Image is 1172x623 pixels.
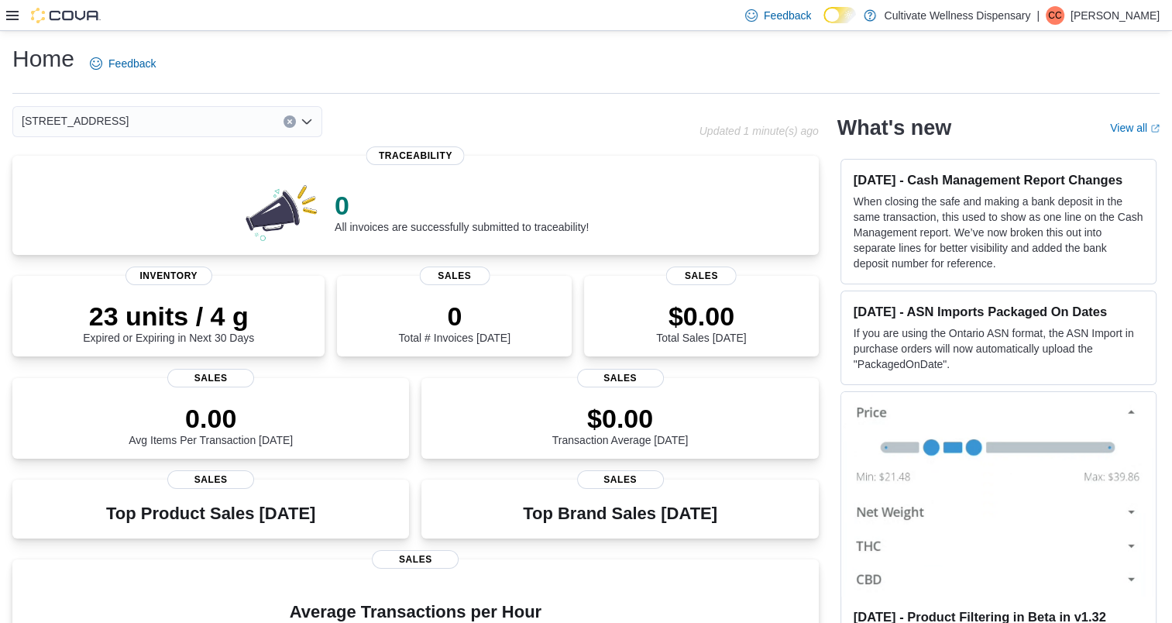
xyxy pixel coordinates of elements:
div: Expired or Expiring in Next 30 Days [83,301,254,344]
input: Dark Mode [823,7,856,23]
p: 23 units / 4 g [83,301,254,332]
div: Avg Items Per Transaction [DATE] [129,403,293,446]
span: Sales [577,369,664,387]
p: 0 [335,190,589,221]
div: Total Sales [DATE] [656,301,746,344]
h3: [DATE] - ASN Imports Packaged On Dates [854,304,1143,319]
div: All invoices are successfully submitted to traceability! [335,190,589,233]
span: Sales [167,369,254,387]
span: Sales [666,267,737,285]
h3: Top Product Sales [DATE] [106,504,315,523]
button: Open list of options [301,115,313,128]
p: Updated 1 minute(s) ago [699,125,819,137]
h2: What's new [837,115,951,140]
p: If you are using the Ontario ASN format, the ASN Import in purchase orders will now automatically... [854,325,1143,372]
a: Feedback [84,48,162,79]
span: Sales [167,470,254,489]
span: Inventory [125,267,212,285]
img: Cova [31,8,101,23]
span: Feedback [764,8,811,23]
div: Transaction Average [DATE] [552,403,689,446]
p: 0 [399,301,510,332]
p: $0.00 [552,403,689,434]
span: Sales [577,470,664,489]
p: Cultivate Wellness Dispensary [884,6,1030,25]
span: CC [1048,6,1061,25]
h4: Average Transactions per Hour [25,603,806,621]
h3: [DATE] - Cash Management Report Changes [854,172,1143,188]
span: Traceability [366,146,465,165]
p: | [1036,6,1040,25]
p: 0.00 [129,403,293,434]
p: $0.00 [656,301,746,332]
svg: External link [1150,124,1160,133]
span: Sales [419,267,490,285]
h3: Top Brand Sales [DATE] [523,504,717,523]
span: Feedback [108,56,156,71]
a: View allExternal link [1110,122,1160,134]
div: Christopher Cochran [1046,6,1064,25]
p: When closing the safe and making a bank deposit in the same transaction, this used to show as one... [854,194,1143,271]
button: Clear input [284,115,296,128]
span: [STREET_ADDRESS] [22,112,129,130]
h1: Home [12,43,74,74]
span: Dark Mode [823,23,824,24]
p: [PERSON_NAME] [1071,6,1160,25]
span: Sales [372,550,459,569]
div: Total # Invoices [DATE] [399,301,510,344]
img: 0 [242,181,322,243]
